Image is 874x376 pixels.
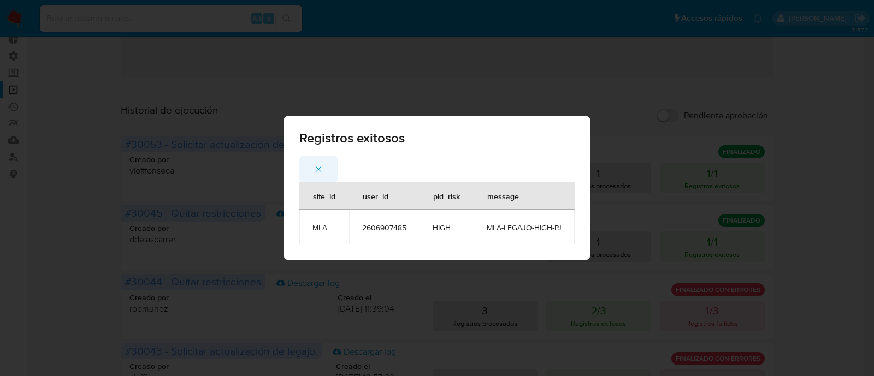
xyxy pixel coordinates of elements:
[312,223,336,232] span: MLA
[420,183,473,209] div: pld_risk
[350,183,401,209] div: user_id
[299,132,575,145] span: Registros exitosos
[433,223,460,232] span: HIGH
[362,223,406,232] span: 2606907485
[487,223,562,232] span: MLA-LEGAJO-HIGH-PJ
[474,183,532,209] div: message
[300,183,349,209] div: site_id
